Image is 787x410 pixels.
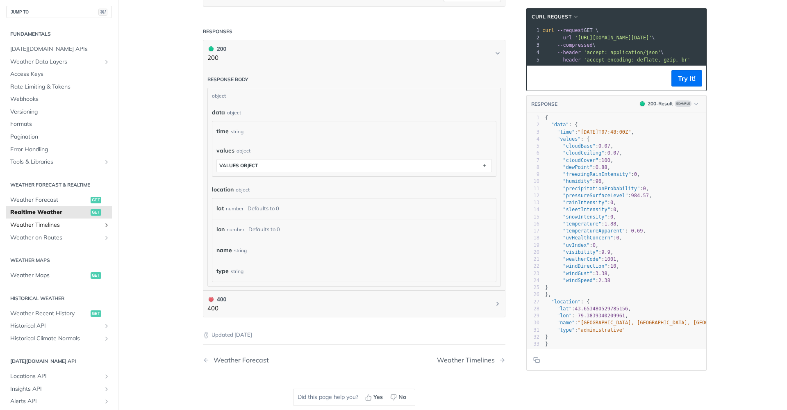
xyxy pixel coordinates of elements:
span: 984.57 [631,193,649,198]
span: : { [545,299,589,305]
div: 8 [527,164,539,171]
h2: Weather Maps [6,257,112,264]
span: 10 [610,263,616,269]
div: object [208,88,498,104]
a: Access Keys [6,68,112,80]
a: Weather Data LayersShow subpages for Weather Data Layers [6,56,112,68]
span: --request [557,27,584,33]
a: [DATE][DOMAIN_NAME] APIs [6,43,112,55]
div: Responses [203,28,232,35]
span: "temperatureApparent" [563,228,625,234]
div: 10 [527,178,539,185]
span: "lon" [557,313,572,319]
button: Show subpages for Weather Timelines [103,222,110,228]
div: Defaults to 0 [248,223,280,235]
span: "location" [551,299,580,305]
button: Show subpages for Alerts API [103,398,110,405]
a: Alerts APIShow subpages for Alerts API [6,395,112,408]
span: 0.69 [631,228,643,234]
span: "weatherCode" [563,256,601,262]
div: 9 [527,171,539,178]
a: Historical Climate NormalsShow subpages for Historical Climate Normals [6,333,112,345]
button: Copy to clipboard [531,354,542,366]
span: "type" [557,327,575,333]
button: RESPONSE [531,100,558,108]
span: Access Keys [10,70,110,78]
div: string [231,265,243,277]
span: get [91,310,101,317]
p: 200 [207,53,226,63]
h2: Fundamentals [6,30,112,38]
a: Weather Forecastget [6,194,112,206]
span: --url [557,35,572,41]
span: --compressed [557,42,593,48]
div: 200 - Result [648,100,673,107]
h2: Historical Weather [6,295,112,302]
span: : , [545,171,640,177]
span: 'accept-encoding: deflate, gzip, br' [584,57,690,63]
span: \ [542,50,664,55]
span: "cloudBase" [563,143,595,149]
span: : { [545,136,589,142]
div: 18 [527,235,539,241]
span: : , [545,150,622,156]
span: Locations API [10,372,101,380]
div: 2 [527,121,539,128]
a: Locations APIShow subpages for Locations API [6,370,112,383]
span: Weather Forecast [10,196,89,204]
span: '[URL][DOMAIN_NAME][DATE]' [575,35,652,41]
span: "snowIntensity" [563,214,607,220]
button: 400 400400 [207,295,501,313]
button: 200200-ResultExample [636,100,702,108]
span: : , [545,129,634,135]
div: 21 [527,256,539,263]
a: Versioning [6,106,112,118]
div: 30 [527,319,539,326]
span: : , [545,164,610,170]
div: 14 [527,206,539,213]
a: Weather Mapsget [6,269,112,282]
button: Show subpages for Weather on Routes [103,235,110,241]
span: "freezingRainIntensity" [563,171,631,177]
div: Did this page help you? [293,389,415,406]
span: GET \ [542,27,598,33]
button: Show subpages for Insights API [103,386,110,392]
p: 400 [207,304,226,313]
span: 0 [593,242,596,248]
span: Rate Limiting & Tokens [10,83,110,91]
span: "cloudCover" [563,157,598,163]
span: get [91,197,101,203]
span: : , [545,242,598,248]
span: 400 [209,297,214,302]
span: "time" [557,129,575,135]
div: 5 [527,56,541,64]
div: 22 [527,263,539,270]
div: 33 [527,341,539,348]
label: type [216,265,229,277]
div: 200 [207,44,226,53]
span: 0.07 [607,150,619,156]
span: "lat" [557,306,572,312]
span: "[DATE]T07:48:00Z" [578,129,631,135]
span: "cloudCeiling" [563,150,604,156]
span: : , [545,200,616,205]
button: Show subpages for Historical API [103,323,110,329]
a: Previous Page: Weather Forecast [203,356,332,364]
div: 20 [527,249,539,256]
span: location [212,185,234,194]
span: get [91,272,101,279]
div: 28 [527,305,539,312]
span: data [212,108,225,117]
span: curl [542,27,554,33]
span: "dewPoint" [563,164,592,170]
span: 0 [610,200,613,205]
div: 4 [527,49,541,56]
span: Tools & Libraries [10,158,101,166]
span: No [398,393,406,401]
div: 15 [527,214,539,221]
span: 79.3839340209961 [578,313,626,319]
span: "administrative" [578,327,626,333]
div: string [231,125,243,137]
div: Weather Timelines [437,356,499,364]
label: time [216,125,229,137]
